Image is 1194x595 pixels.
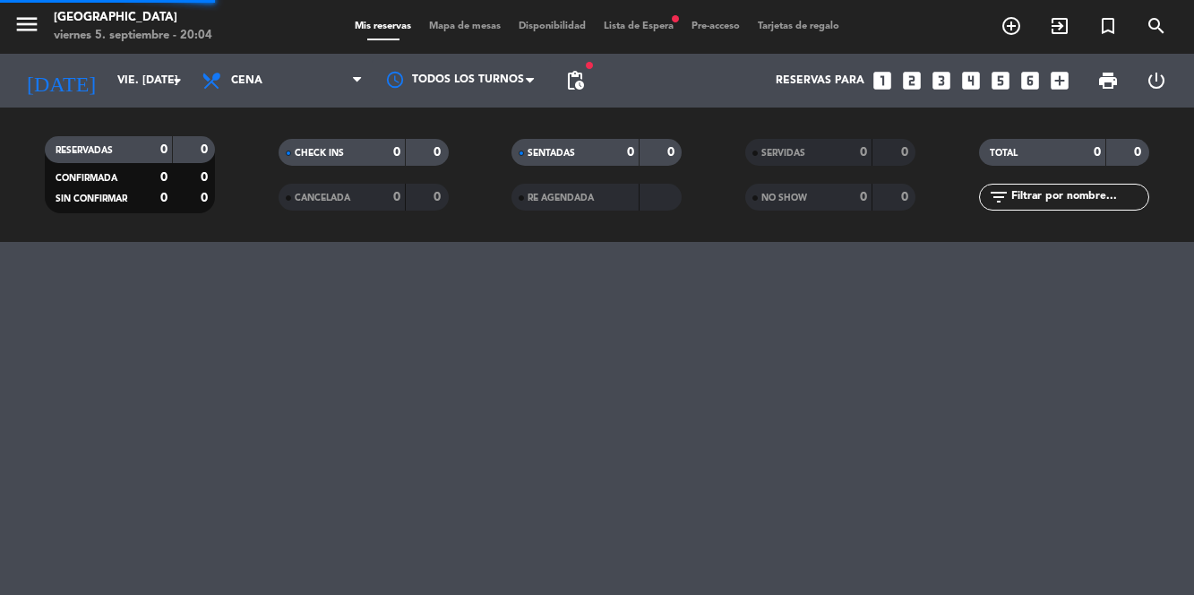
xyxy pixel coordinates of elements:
i: add_circle_outline [1001,15,1022,37]
input: Filtrar por nombre... [1009,187,1148,207]
span: Cena [231,74,262,87]
strong: 0 [393,191,400,203]
span: CANCELADA [295,194,350,203]
strong: 0 [160,192,168,204]
span: Disponibilidad [510,22,595,31]
span: CHECK INS [295,149,344,158]
i: search [1146,15,1167,37]
strong: 0 [201,171,211,184]
strong: 0 [201,192,211,204]
span: TOTAL [990,149,1018,158]
span: Pre-acceso [683,22,749,31]
strong: 0 [434,191,444,203]
div: viernes 5. septiembre - 20:04 [54,27,212,45]
span: SERVIDAS [761,149,805,158]
i: add_box [1048,69,1071,92]
button: menu [13,11,40,44]
span: CONFIRMADA [56,174,117,183]
strong: 0 [901,191,912,203]
strong: 0 [627,146,634,159]
div: [GEOGRAPHIC_DATA] [54,9,212,27]
span: pending_actions [564,70,586,91]
i: arrow_drop_down [167,70,188,91]
strong: 0 [1134,146,1145,159]
strong: 0 [1094,146,1101,159]
i: menu [13,11,40,38]
i: looks_4 [959,69,983,92]
i: power_settings_new [1146,70,1167,91]
strong: 0 [667,146,678,159]
span: RE AGENDADA [528,194,594,203]
i: looks_3 [930,69,953,92]
strong: 0 [160,143,168,156]
span: NO SHOW [761,194,807,203]
span: Lista de Espera [595,22,683,31]
span: fiber_manual_record [584,60,595,71]
span: Mapa de mesas [420,22,510,31]
i: turned_in_not [1097,15,1119,37]
span: Mis reservas [346,22,420,31]
i: looks_one [871,69,894,92]
i: looks_5 [989,69,1012,92]
span: RESERVADAS [56,146,113,155]
span: Tarjetas de regalo [749,22,848,31]
span: Reservas para [776,74,864,87]
strong: 0 [860,191,867,203]
strong: 0 [434,146,444,159]
div: LOG OUT [1132,54,1181,108]
span: SENTADAS [528,149,575,158]
strong: 0 [860,146,867,159]
i: looks_6 [1018,69,1042,92]
i: looks_two [900,69,923,92]
i: exit_to_app [1049,15,1070,37]
strong: 0 [393,146,400,159]
i: [DATE] [13,61,108,100]
strong: 0 [160,171,168,184]
i: filter_list [988,186,1009,208]
span: fiber_manual_record [670,13,681,24]
strong: 0 [201,143,211,156]
strong: 0 [901,146,912,159]
span: print [1097,70,1119,91]
span: SIN CONFIRMAR [56,194,127,203]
